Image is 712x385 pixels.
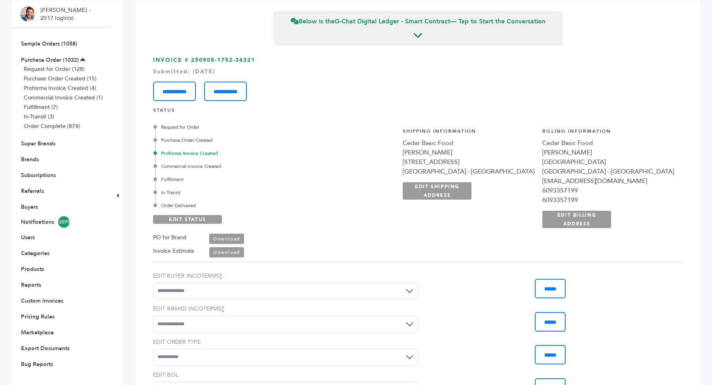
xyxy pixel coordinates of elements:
div: Order Delivered [155,202,339,209]
a: ? [221,305,224,313]
a: Purchase Order Created (15) [24,75,97,82]
label: EDIT BOL [153,371,418,379]
a: Proforma Invoice Created (4) [24,84,96,92]
div: Commercial Invoice Created [155,163,339,170]
h3: INVOICE # 250908-1752-36321 [153,56,683,101]
label: Invoice Estimate [153,246,194,256]
a: Reports [21,281,41,289]
li: [PERSON_NAME] - 2017 login(s) [40,6,93,22]
a: Bug Reports [21,360,53,368]
h4: STATUS [153,107,683,118]
label: EDIT ORDER TYPE [153,338,418,346]
h4: Shipping Information [403,128,534,139]
a: Download [209,234,244,244]
a: Order Complete (874) [24,122,80,130]
a: Referrals [21,187,44,195]
h4: Billing Information [542,128,674,139]
a: Pricing Rules [21,313,55,320]
div: Purchase Order Created [155,137,339,144]
div: [GEOGRAPHIC_DATA] - [GEOGRAPHIC_DATA] [403,167,534,176]
div: Fulfillment [155,176,339,183]
label: EDIT BRAND INCOTERMS [153,305,418,313]
a: Request for Order (128) [24,65,85,73]
div: Request for Order [155,124,339,131]
div: Submitted: [DATE] [153,68,683,76]
a: Super Brands [21,140,55,147]
div: Cedar Basic Food [403,138,534,148]
div: [GEOGRAPHIC_DATA] - [GEOGRAPHIC_DATA] [542,167,674,176]
a: Custom Invoices [21,297,63,305]
a: Subscriptions [21,172,56,179]
div: [PERSON_NAME] [403,148,534,157]
a: Buyers [21,203,38,211]
a: Purchase Order (1032) [21,56,79,64]
a: Sample Orders (1058) [21,40,77,48]
div: Cedar Basic Food [542,138,674,148]
strong: G-Chat Digital Ledger - Smart Contract [335,17,450,26]
a: Marketplace [21,329,54,336]
a: In-Transit (3) [24,113,54,120]
a: EDIT SHIPPING ADDRESS [403,182,472,200]
div: Proforma Invoice Created [155,150,339,157]
a: Notifications4899 [21,216,102,228]
div: 6093357199 [542,195,674,205]
a: Export Documents [21,345,70,352]
a: Categories [21,250,49,257]
div: In-Transit [155,189,339,196]
a: Commercial Invoice Created (1) [24,94,103,101]
a: Users [21,234,35,241]
a: Download [209,247,244,257]
label: PO for Brand [153,233,186,242]
a: Brands [21,156,39,163]
span: Below is the — Tap to Start the Conversation [291,17,545,26]
a: ? [219,272,222,280]
div: 6093357199 [542,186,674,195]
div: [GEOGRAPHIC_DATA] [542,157,674,167]
a: Products [21,265,44,273]
div: [STREET_ADDRESS] [403,157,534,167]
div: [EMAIL_ADDRESS][DOMAIN_NAME] [542,176,674,186]
a: EDIT STATUS [153,215,222,224]
div: [PERSON_NAME] [542,148,674,157]
a: EDIT BILLING ADDRESS [542,211,611,228]
a: Fulfillment (7) [24,103,58,111]
label: EDIT BUYER INCOTERMS [153,272,418,280]
span: 4899 [58,216,70,228]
